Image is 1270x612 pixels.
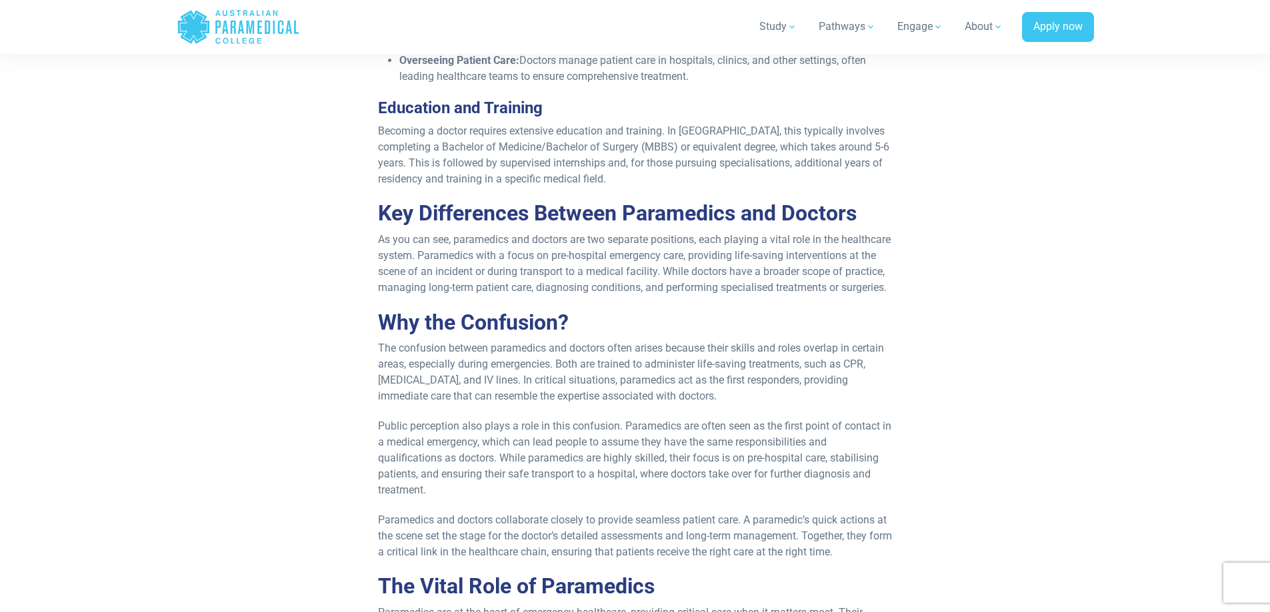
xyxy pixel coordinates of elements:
[399,54,519,67] strong: Overseeing Patient Care:
[399,53,893,85] li: Doctors manage patient care in hospitals, clinics, and other settings, often leading healthcare t...
[378,232,893,296] p: As you can see, paramedics and doctors are two separate positions, each playing a vital role in t...
[378,99,893,118] h3: Education and Training
[751,8,805,45] a: Study
[811,8,884,45] a: Pathways
[1022,12,1094,43] a: Apply now
[378,310,893,335] h2: Why the Confusion?
[378,512,893,560] p: Paramedics and doctors collaborate closely to provide seamless patient care. A paramedic’s quick ...
[378,340,893,404] p: The confusion between paramedics and doctors often arises because their skills and roles overlap ...
[378,123,893,187] p: Becoming a doctor requires extensive education and training. In [GEOGRAPHIC_DATA], this typically...
[177,5,300,49] a: Australian Paramedical College
[889,8,951,45] a: Engage
[957,8,1011,45] a: About
[378,200,893,226] h2: Key Differences Between Paramedics and Doctors
[378,418,893,498] p: Public perception also plays a role in this confusion. Paramedics are often seen as the first poi...
[378,573,893,599] h2: The Vital Role of Paramedics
